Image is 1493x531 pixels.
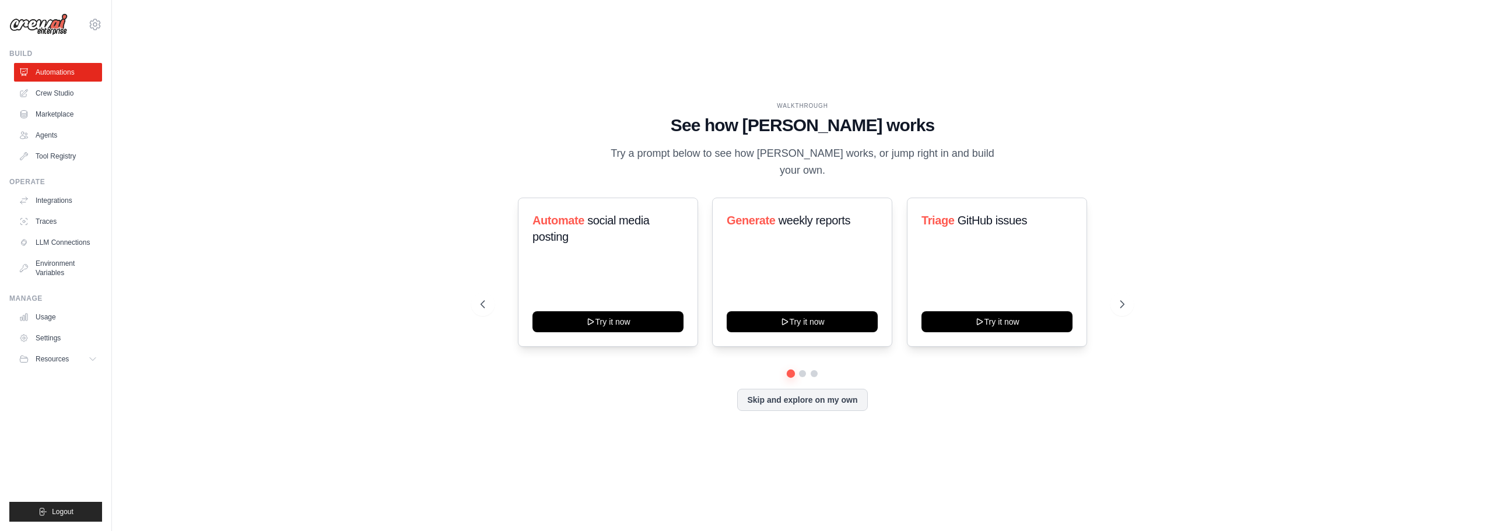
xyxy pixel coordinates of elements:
[532,214,584,227] span: Automate
[9,294,102,303] div: Manage
[14,147,102,166] a: Tool Registry
[14,105,102,124] a: Marketplace
[9,13,68,36] img: Logo
[52,507,73,516] span: Logout
[727,214,776,227] span: Generate
[14,126,102,145] a: Agents
[921,214,955,227] span: Triage
[14,212,102,231] a: Traces
[779,214,850,227] span: weekly reports
[957,214,1026,227] span: GitHub issues
[14,233,102,252] a: LLM Connections
[737,389,867,411] button: Skip and explore on my own
[36,354,69,364] span: Resources
[14,191,102,210] a: Integrations
[481,115,1124,136] h1: See how [PERSON_NAME] works
[14,84,102,103] a: Crew Studio
[921,311,1073,332] button: Try it now
[9,49,102,58] div: Build
[14,350,102,368] button: Resources
[14,63,102,82] a: Automations
[14,329,102,347] a: Settings
[727,311,878,332] button: Try it now
[607,145,998,180] p: Try a prompt below to see how [PERSON_NAME] works, or jump right in and build your own.
[532,311,684,332] button: Try it now
[14,308,102,326] a: Usage
[14,254,102,282] a: Environment Variables
[9,502,102,522] button: Logout
[532,214,650,243] span: social media posting
[9,177,102,187] div: Operate
[481,101,1124,110] div: WALKTHROUGH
